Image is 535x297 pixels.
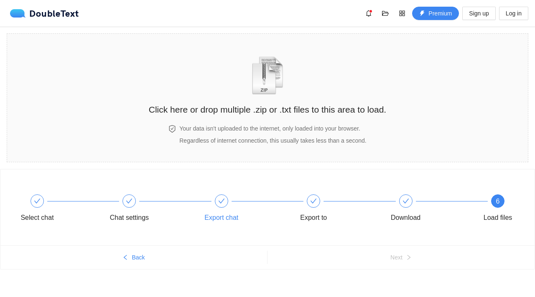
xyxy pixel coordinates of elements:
span: check [126,198,132,204]
span: safety-certificate [168,125,176,133]
span: folder-open [379,10,392,17]
span: Sign up [469,9,489,18]
div: Export chat [204,211,238,224]
h2: Click here or drop multiple .zip or .txt files to this area to load. [149,103,386,116]
span: thunderbolt [419,10,425,17]
span: check [34,198,41,204]
span: 6 [496,198,500,205]
div: Download [391,211,420,224]
span: bell [362,10,375,17]
img: logo [10,9,29,18]
div: Export chat [197,194,289,224]
div: Chat settings [110,211,149,224]
div: 6Load files [474,194,522,224]
span: Premium [428,9,452,18]
div: Load files [484,211,512,224]
button: Log in [499,7,528,20]
div: Select chat [13,194,105,224]
div: DoubleText [10,9,79,18]
img: zipOrTextIcon [248,56,287,95]
div: Export to [289,194,381,224]
button: appstore [395,7,409,20]
button: leftBack [0,251,267,264]
span: check [218,198,225,204]
span: appstore [396,10,408,17]
div: Chat settings [105,194,197,224]
span: Back [132,253,145,262]
span: check [310,198,317,204]
div: Select chat [20,211,53,224]
button: folder-open [379,7,392,20]
div: Download [382,194,474,224]
span: Regardless of internet connection, this usually takes less than a second. [179,137,366,144]
button: Nextright [267,251,535,264]
span: left [122,254,128,261]
button: Sign up [462,7,495,20]
span: Log in [506,9,522,18]
h4: Your data isn't uploaded to the internet, only loaded into your browser. [179,124,366,133]
div: Export to [300,211,327,224]
button: thunderboltPremium [412,7,459,20]
button: bell [362,7,375,20]
a: logoDoubleText [10,9,79,18]
span: check [403,198,409,204]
